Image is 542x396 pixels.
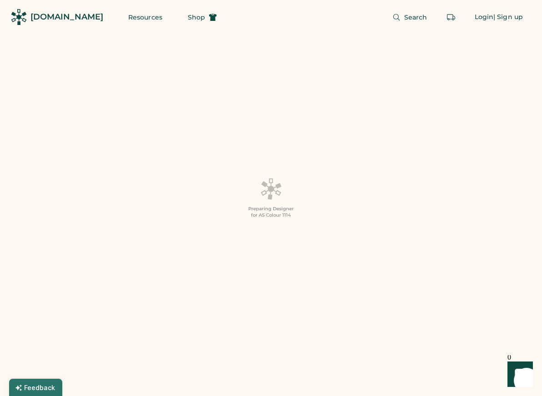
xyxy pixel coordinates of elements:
[493,13,523,22] div: | Sign up
[475,13,494,22] div: Login
[381,8,438,26] button: Search
[11,9,27,25] img: Rendered Logo - Screens
[117,8,173,26] button: Resources
[499,355,538,394] iframe: Front Chat
[404,14,427,20] span: Search
[188,14,205,20] span: Shop
[248,206,294,218] div: Preparing Designer for AS Colour 1114
[177,8,228,26] button: Shop
[260,178,282,200] img: Platens-Black-Loader-Spin-rich%20black.webp
[442,8,460,26] button: Retrieve an order
[30,11,103,23] div: [DOMAIN_NAME]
